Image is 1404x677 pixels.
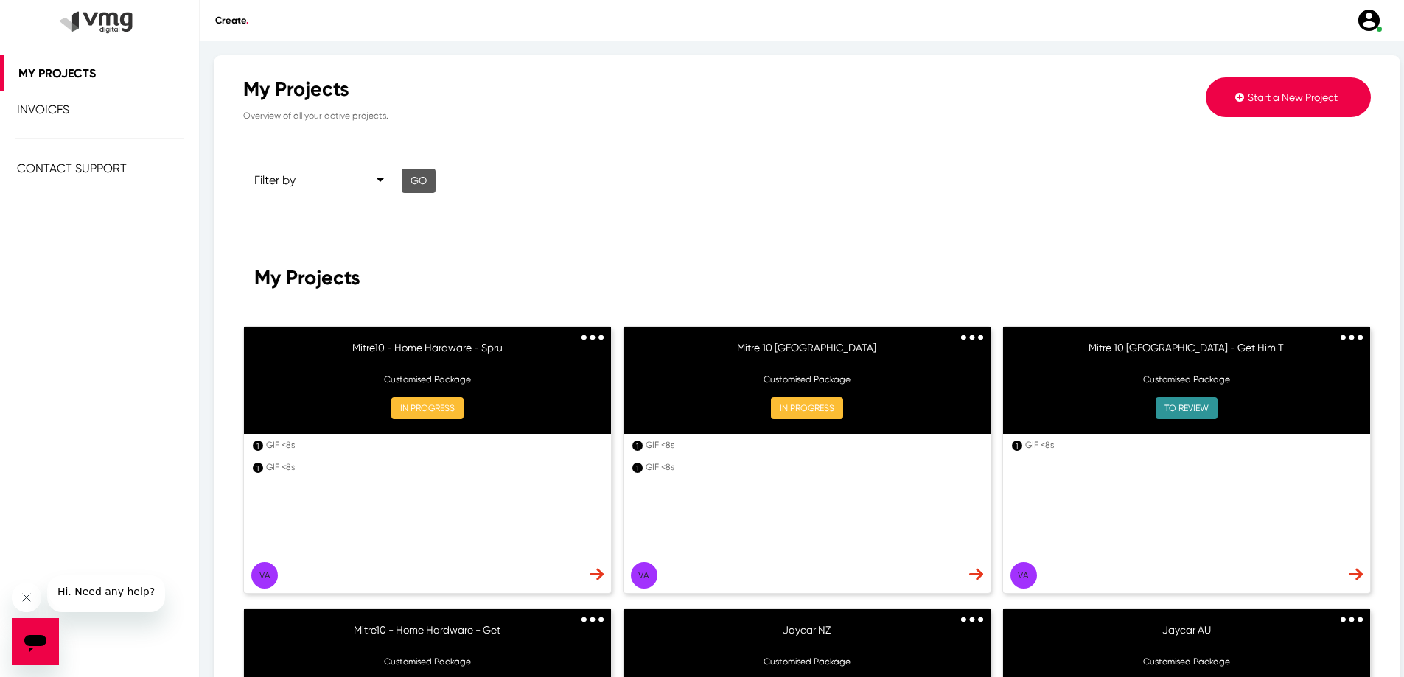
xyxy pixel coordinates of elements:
div: 1 [632,463,643,473]
div: GIF <8s [266,438,598,452]
img: 3dots.svg [1341,335,1363,340]
button: Va [1010,562,1037,589]
img: dash-nav-arrow.svg [1349,568,1363,580]
img: 3dots.svg [961,335,983,340]
div: 1 [632,441,643,451]
button: Go [402,169,436,193]
div: GIF <8s [1025,438,1357,452]
h6: Jaycar AU [1018,624,1355,646]
span: Contact Support [17,161,127,175]
img: 3dots.svg [581,617,604,622]
span: Invoices [17,102,69,116]
img: dash-nav-arrow.svg [590,568,604,580]
span: My Projects [18,66,96,80]
p: Customised Package [1018,373,1355,386]
button: Start a New Project [1206,77,1371,117]
h6: Mitre 10 [GEOGRAPHIC_DATA] [638,342,976,364]
p: Customised Package [259,373,596,386]
div: GIF <8s [646,438,977,452]
div: GIF <8s [646,460,977,474]
span: Start a New Project [1248,91,1338,103]
div: GIF <8s [266,460,598,474]
button: IN PROGRESS [391,397,464,419]
p: Customised Package [1018,655,1355,668]
img: 3dots.svg [1341,617,1363,622]
p: Overview of all your active projects. [243,102,988,122]
button: IN PROGRESS [771,397,843,419]
p: Customised Package [638,655,976,668]
h6: Mitre10 - Home Hardware - Spru [259,342,596,364]
button: Va [631,562,657,589]
div: 1 [1012,441,1022,451]
iframe: Close message [12,583,41,612]
div: 1 [253,441,263,451]
img: dash-nav-arrow.svg [969,568,983,580]
div: My Projects [243,77,988,102]
span: . [246,15,248,26]
a: user [1347,7,1389,33]
img: user [1356,7,1382,33]
h6: Jaycar NZ [638,624,976,646]
img: 3dots.svg [961,617,983,622]
button: TO REVIEW [1156,397,1218,419]
iframe: Message from company [47,575,165,612]
div: 1 [253,463,263,473]
span: My Projects [254,265,360,290]
span: Create [215,15,248,26]
h6: Mitre10 - Home Hardware - Get [259,624,596,646]
iframe: Button to launch messaging window [12,618,59,665]
button: Va [251,562,278,589]
img: 3dots.svg [581,335,604,340]
h6: Mitre 10 [GEOGRAPHIC_DATA] - Get Him T [1018,342,1355,364]
p: Customised Package [259,655,596,668]
p: Customised Package [638,373,976,386]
